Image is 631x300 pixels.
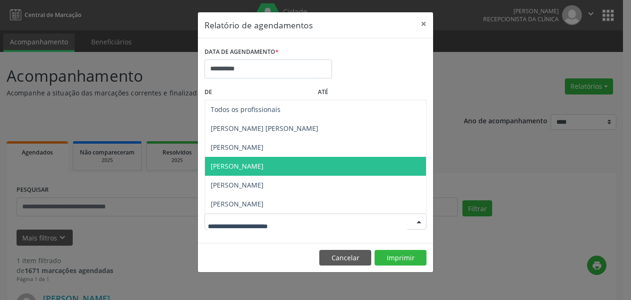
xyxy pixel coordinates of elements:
[319,250,371,266] button: Cancelar
[211,105,281,114] span: Todos os profissionais
[375,250,426,266] button: Imprimir
[414,12,433,35] button: Close
[205,85,313,100] label: De
[211,162,264,171] span: [PERSON_NAME]
[318,85,426,100] label: ATÉ
[205,45,279,60] label: DATA DE AGENDAMENTO
[211,124,318,133] span: [PERSON_NAME] [PERSON_NAME]
[211,199,264,208] span: [PERSON_NAME]
[211,180,264,189] span: [PERSON_NAME]
[211,143,264,152] span: [PERSON_NAME]
[205,19,313,31] h5: Relatório de agendamentos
